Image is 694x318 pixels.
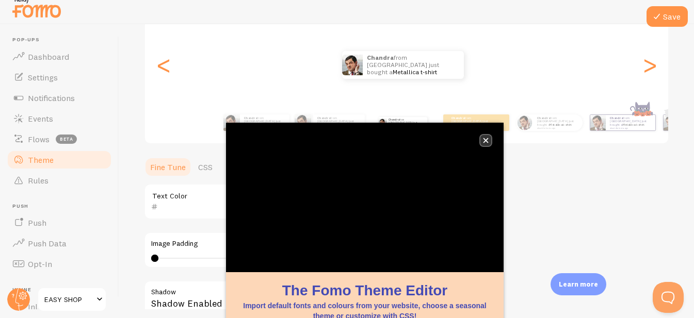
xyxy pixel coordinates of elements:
small: about 4 minutes ago [537,127,577,129]
img: Fomo [379,119,387,127]
span: Inline [12,287,112,293]
p: from [GEOGRAPHIC_DATA] just bought a [610,116,651,129]
span: Settings [28,72,58,82]
p: from [GEOGRAPHIC_DATA] just bought a [244,116,285,129]
strong: Chandra [244,116,257,120]
a: Push Data [6,233,112,254]
span: Flows [28,134,50,144]
h1: The Fomo Theme Editor [238,280,491,300]
img: Fomo [518,115,532,130]
img: Fomo [295,114,311,131]
span: EASY SHOP [44,293,93,306]
p: from [GEOGRAPHIC_DATA] just bought a [451,116,493,129]
div: Learn more [551,273,606,295]
a: Fine Tune [144,157,192,177]
p: from [GEOGRAPHIC_DATA] just bought a [367,51,454,79]
span: Opt-In [28,259,52,269]
img: Fomo [342,55,363,75]
button: Save [647,6,688,27]
a: Metallica t-shirt [623,123,645,127]
a: Flows beta [6,129,112,149]
a: CSS [192,157,219,177]
small: about 4 minutes ago [610,127,650,129]
div: Previous slide [157,28,170,102]
strong: Chandra [317,116,330,120]
a: Dashboard [6,46,112,67]
span: Theme [28,155,54,165]
a: Settings [6,67,112,88]
a: Notifications [6,88,112,108]
span: Push Data [28,238,67,248]
img: Fomo [664,115,679,130]
p: Learn more [559,279,598,289]
strong: Chandra [367,54,394,61]
span: Notifications [28,93,75,103]
a: Metallica t-shirt [393,68,437,76]
a: Opt-In [6,254,112,274]
span: Push [12,203,112,210]
span: Rules [28,175,49,186]
a: Metallica t-shirt [550,123,572,127]
strong: Chandra [389,118,399,121]
span: beta [56,135,77,144]
p: from [GEOGRAPHIC_DATA] just bought a [537,116,578,129]
p: from [GEOGRAPHIC_DATA] just bought a [317,116,361,129]
div: Next slide [643,28,656,102]
strong: Chandra [537,116,550,120]
strong: Chandra [451,116,464,120]
p: from [GEOGRAPHIC_DATA] just bought a [389,117,423,128]
span: Push [28,217,46,228]
a: Rules [6,170,112,191]
a: Push [6,212,112,233]
a: Theme [6,149,112,170]
button: close, [480,135,491,146]
span: Events [28,113,53,124]
label: Image Padding [151,239,446,248]
img: Fomo [590,115,606,130]
strong: Chandra [610,116,623,120]
a: EASY SHOP [37,287,107,312]
iframe: Help Scout Beacon - Open [653,282,684,313]
span: Pop-ups [12,37,112,43]
div: Shadow Enabled [144,280,454,318]
img: Fomo [223,114,240,131]
span: Dashboard [28,52,69,62]
a: Events [6,108,112,129]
